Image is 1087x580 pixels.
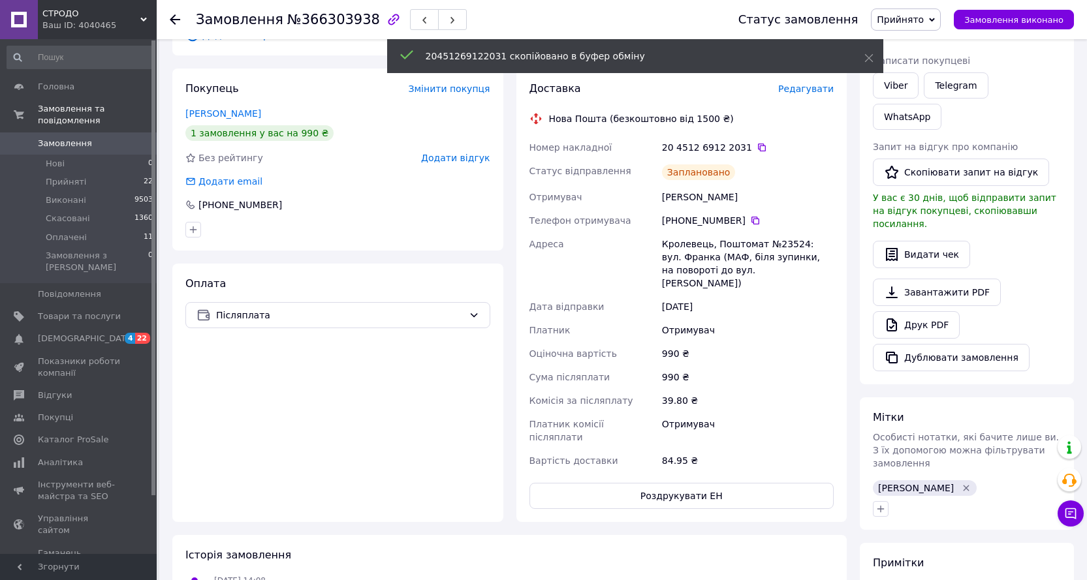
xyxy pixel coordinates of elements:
span: Адреса [529,239,564,249]
span: Показники роботи компанії [38,356,121,379]
span: Каталог ProSale [38,434,108,446]
span: Виконані [46,194,86,206]
div: [DATE] [659,295,836,318]
div: 20 4512 6912 2031 [662,141,834,154]
span: [DEMOGRAPHIC_DATA] [38,333,134,344]
span: 22 [135,333,150,344]
span: Без рейтингу [198,153,263,163]
div: 20451269122031 скопійовано в буфер обміну [426,50,832,63]
button: Видати чек [873,241,970,268]
div: Додати email [184,175,264,188]
span: 9503 [134,194,153,206]
span: Оплата [185,277,226,290]
div: Ваш ID: 4040465 [42,20,157,31]
span: Прийнято [877,14,924,25]
span: Скасовані [46,213,90,224]
div: 84.95 ₴ [659,449,836,472]
div: Заплановано [662,164,736,180]
button: Замовлення виконано [954,10,1074,29]
span: Аналітика [38,457,83,468]
span: Замовлення [38,138,92,149]
input: Пошук [7,46,154,69]
span: 4 [125,333,135,344]
span: Телефон отримувача [529,215,631,226]
a: Завантажити PDF [873,279,1001,306]
span: Управління сайтом [38,513,121,536]
span: Головна [38,81,74,93]
span: Статус відправлення [529,166,631,176]
span: Замовлення та повідомлення [38,103,157,127]
a: Viber [873,72,919,99]
div: Кролевець, Поштомат №23524: вул. Франка (МАФ, біля зупинки, на повороті до вул. [PERSON_NAME]) [659,232,836,295]
span: Номер накладної [529,142,612,153]
div: Додати email [197,175,264,188]
span: Написати покупцеві [873,55,970,66]
div: 990 ₴ [659,342,836,365]
button: Дублювати замовлення [873,344,1030,371]
svg: Видалити мітку [961,483,971,493]
span: Прийняті [46,176,86,188]
span: У вас є 30 днів, щоб відправити запит на відгук покупцеві, скопіювавши посилання. [873,192,1056,229]
a: Друк PDF [873,311,960,339]
button: Роздрукувати ЕН [529,483,834,509]
span: Дата відправки [529,301,605,312]
span: Оплачені [46,232,87,243]
div: Отримувач [659,318,836,342]
span: СТРОДО [42,8,140,20]
span: Запит на відгук про компанію [873,142,1018,152]
div: Повернутися назад [170,13,180,26]
div: Отримувач [659,412,836,449]
span: Покупець [185,82,239,95]
span: Платник [529,325,571,335]
a: WhatsApp [873,104,941,130]
span: Відгуки [38,389,72,401]
span: Змінити покупця [409,84,490,94]
span: Нові [46,158,65,170]
span: Післяплата [216,308,464,322]
span: [PERSON_NAME] [878,483,954,493]
span: Доставка [529,82,581,95]
span: Вартість доставки [529,455,618,466]
span: Редагувати [778,84,834,94]
span: 22 [144,176,153,188]
span: Сума післяплати [529,372,610,382]
div: Статус замовлення [738,13,859,26]
span: Замовлення виконано [964,15,1063,25]
span: Історія замовлення [185,549,291,561]
span: 0 [148,158,153,170]
span: Мітки [873,411,904,423]
span: 1360 [134,213,153,224]
a: [PERSON_NAME] [185,108,261,119]
span: Замовлення з [PERSON_NAME] [46,250,148,273]
span: Повідомлення [38,288,101,300]
span: Оціночна вартість [529,348,617,359]
span: Примітки [873,557,924,569]
span: Товари та послуги [38,311,121,322]
button: Скопіювати запит на відгук [873,159,1049,186]
span: Замовлення [196,12,283,27]
span: Особисті нотатки, які бачите лише ви. З їх допомогою можна фільтрувати замовлення [873,432,1059,468]
div: 1 замовлення у вас на 990 ₴ [185,125,334,141]
span: 11 [144,232,153,243]
span: Інструменти веб-майстра та SEO [38,479,121,502]
div: Нова Пошта (безкоштовно від 1500 ₴) [546,112,737,125]
span: 0 [148,250,153,273]
span: Комісія за післяплату [529,395,633,406]
span: Додати відгук [421,153,490,163]
span: Гаманець компанії [38,547,121,571]
a: Telegram [924,72,988,99]
span: Отримувач [529,192,582,202]
div: [PHONE_NUMBER] [197,198,283,211]
span: №366303938 [287,12,380,27]
div: [PERSON_NAME] [659,185,836,209]
button: Чат з покупцем [1058,500,1084,527]
div: 990 ₴ [659,365,836,389]
div: 39.80 ₴ [659,389,836,412]
span: Покупці [38,412,73,423]
div: [PHONE_NUMBER] [662,214,834,227]
span: Платник комісії післяплати [529,419,604,442]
